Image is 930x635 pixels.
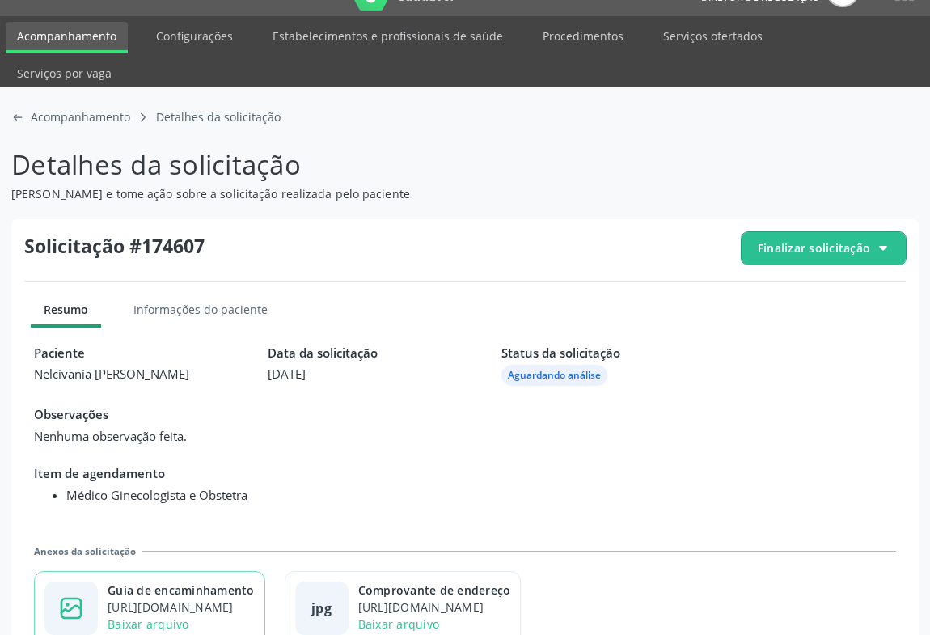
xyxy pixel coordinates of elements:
a: Procedimentos [531,22,635,50]
div: Informações do paciente [120,298,281,324]
div: Comprovante de endereço [358,582,511,599]
div: Resumo [31,298,101,328]
span: Finalizar solicitação [758,239,870,256]
a: Configurações [145,22,244,50]
a: Baixar arquivo [108,616,189,632]
div: [URL][DOMAIN_NAME] [358,599,511,616]
span: Data da solicitação [268,344,429,362]
a: Baixar arquivo [358,616,440,632]
span: [DATE] [268,365,429,383]
div: Aguardando análise [508,368,601,383]
span: Paciente [34,344,195,362]
div: Guia de encaminhamento [108,582,255,599]
span: Observações [34,405,896,424]
p: Detalhes da solicitação [11,145,646,185]
a: Estabelecimentos e profissionais de saúde [261,22,514,50]
div: [URL][DOMAIN_NAME] [108,599,255,616]
a: Serviços ofertados [652,22,774,50]
p: [PERSON_NAME] e tome ação sobre a solicitação realizada pelo paciente [11,185,646,202]
span: Item de agendamento [34,464,896,483]
span: Nelcivania [PERSON_NAME] [34,365,195,383]
span: Anexos da solicitação [34,544,136,558]
span: Status da solicitação [501,344,662,362]
li: Médico Ginecologista e Obstetra [66,486,896,505]
span: Solicitação #174607 [24,232,205,265]
div: jpg [311,599,332,618]
span: Acompanhamento [31,108,130,125]
a: Serviços por vaga [6,59,123,87]
span: Nenhuma observação feita. [34,427,896,446]
a: Acompanhamento [6,22,128,53]
span: Detalhes da solicitação [156,108,281,125]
